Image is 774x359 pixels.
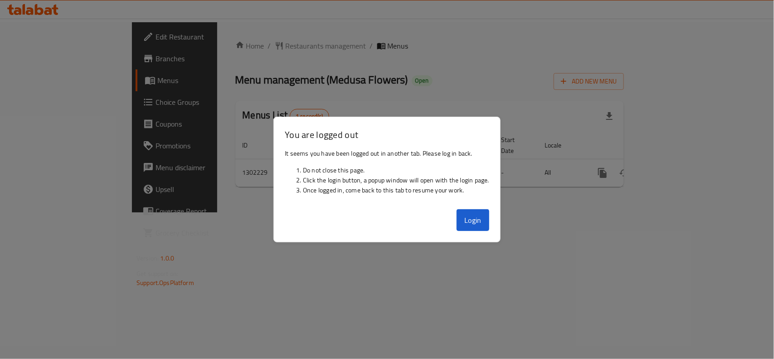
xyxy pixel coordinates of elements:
li: Do not close this page. [303,165,489,175]
li: Once logged in, come back to this tab to resume your work. [303,185,489,195]
h3: You are logged out [285,128,489,141]
div: It seems you have been logged out in another tab. Please log in back. [274,145,500,206]
button: Login [457,209,489,231]
li: Click the login button, a popup window will open with the login page. [303,175,489,185]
